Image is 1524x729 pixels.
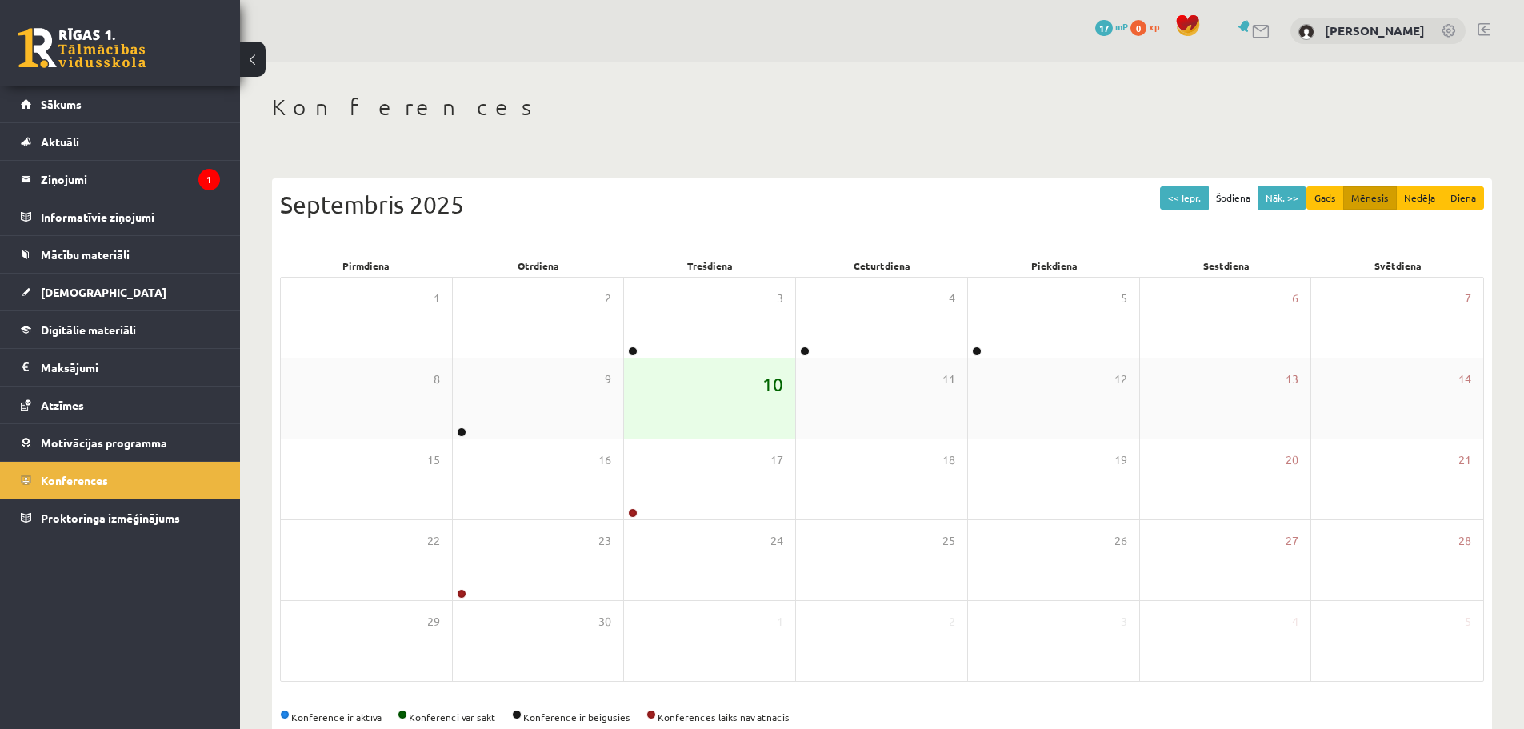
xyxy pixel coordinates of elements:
[949,290,955,307] span: 4
[280,186,1484,222] div: Septembris 2025
[942,371,955,388] span: 11
[1114,371,1127,388] span: 12
[41,97,82,111] span: Sākums
[21,86,220,122] a: Sākums
[1312,254,1484,277] div: Svētdiena
[280,710,1484,724] div: Konference ir aktīva Konferenci var sākt Konference ir beigusies Konferences laiks nav atnācis
[1286,451,1298,469] span: 20
[41,473,108,487] span: Konferences
[18,28,146,68] a: Rīgas 1. Tālmācības vidusskola
[1343,186,1397,210] button: Mēnesis
[1286,532,1298,550] span: 27
[605,371,611,388] span: 9
[427,532,440,550] span: 22
[427,451,440,469] span: 15
[1208,186,1258,210] button: Šodiena
[41,134,79,149] span: Aktuāli
[41,511,180,525] span: Proktoringa izmēģinājums
[1140,254,1312,277] div: Sestdiena
[1396,186,1443,210] button: Nedēļa
[41,349,220,386] legend: Maksājumi
[1114,451,1127,469] span: 19
[1292,613,1298,631] span: 4
[1458,532,1471,550] span: 28
[41,435,167,450] span: Motivācijas programma
[968,254,1140,277] div: Piekdiena
[41,322,136,337] span: Digitālie materiāli
[770,532,783,550] span: 24
[1458,371,1471,388] span: 14
[605,290,611,307] span: 2
[777,290,783,307] span: 3
[762,371,783,398] span: 10
[1114,532,1127,550] span: 26
[796,254,968,277] div: Ceturtdiena
[198,169,220,190] i: 1
[41,285,166,299] span: [DEMOGRAPHIC_DATA]
[942,532,955,550] span: 25
[1465,613,1471,631] span: 5
[598,613,611,631] span: 30
[21,123,220,160] a: Aktuāli
[1160,186,1209,210] button: << Iepr.
[1130,20,1167,33] a: 0 xp
[272,94,1492,121] h1: Konferences
[452,254,624,277] div: Otrdiena
[41,247,130,262] span: Mācību materiāli
[21,274,220,310] a: [DEMOGRAPHIC_DATA]
[41,398,84,412] span: Atzīmes
[21,387,220,423] a: Atzīmes
[1095,20,1113,36] span: 17
[1095,20,1128,33] a: 17 mP
[21,349,220,386] a: Maksājumi
[942,451,955,469] span: 18
[41,161,220,198] legend: Ziņojumi
[1121,290,1127,307] span: 5
[1130,20,1146,36] span: 0
[21,462,220,499] a: Konferences
[1121,613,1127,631] span: 3
[434,371,440,388] span: 8
[1325,22,1425,38] a: [PERSON_NAME]
[1115,20,1128,33] span: mP
[21,499,220,536] a: Proktoringa izmēģinājums
[1442,186,1484,210] button: Diena
[1286,371,1298,388] span: 13
[434,290,440,307] span: 1
[1298,24,1314,40] img: Matīss Magone
[280,254,452,277] div: Pirmdiena
[1149,20,1159,33] span: xp
[770,451,783,469] span: 17
[21,161,220,198] a: Ziņojumi1
[21,198,220,235] a: Informatīvie ziņojumi
[1458,451,1471,469] span: 21
[598,532,611,550] span: 23
[1465,290,1471,307] span: 7
[1306,186,1344,210] button: Gads
[1292,290,1298,307] span: 6
[598,451,611,469] span: 16
[1258,186,1306,210] button: Nāk. >>
[21,236,220,273] a: Mācību materiāli
[777,613,783,631] span: 1
[21,311,220,348] a: Digitālie materiāli
[21,424,220,461] a: Motivācijas programma
[624,254,796,277] div: Trešdiena
[41,198,220,235] legend: Informatīvie ziņojumi
[949,613,955,631] span: 2
[427,613,440,631] span: 29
